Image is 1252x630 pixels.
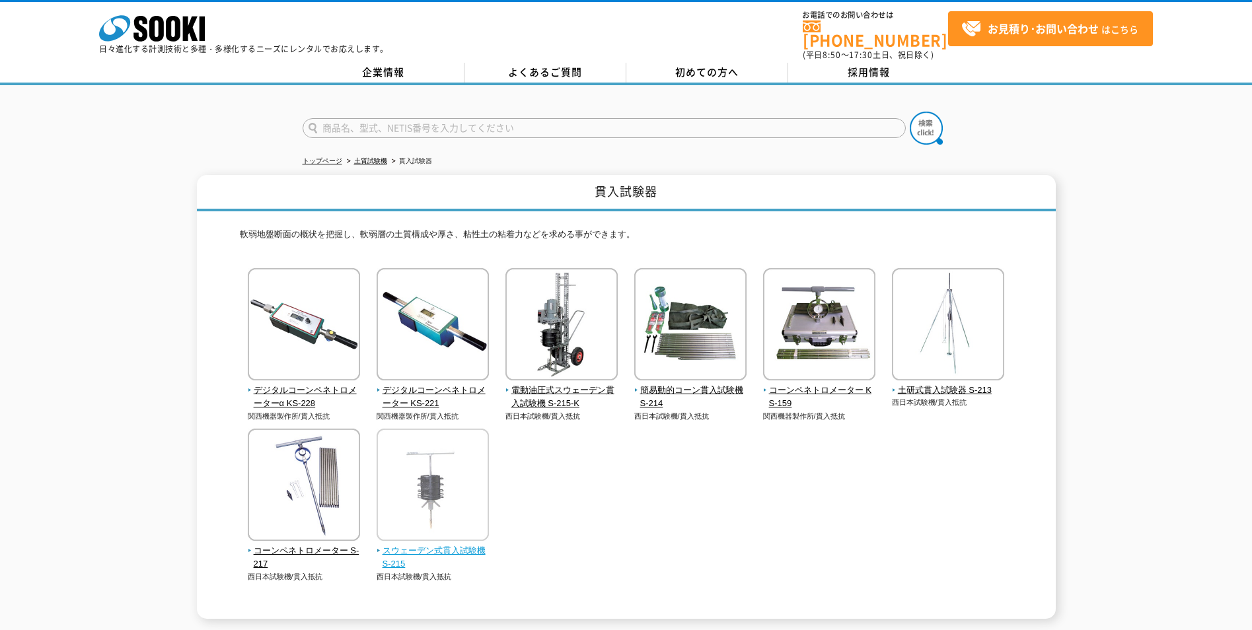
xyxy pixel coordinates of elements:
[988,20,1099,36] strong: お見積り･お問い合わせ
[634,371,747,411] a: 簡易動的コーン貫入試験機 S-214
[248,384,361,411] span: デジタルコーンペネトロメーターα KS-228
[892,371,1005,398] a: 土研式貫入試験器 S-213
[910,112,943,145] img: btn_search.png
[377,571,490,582] p: 西日本試験機/貫入抵抗
[377,371,490,411] a: デジタルコーンペネトロメーター KS-221
[248,571,361,582] p: 西日本試験機/貫入抵抗
[803,11,948,19] span: お電話でのお問い合わせは
[948,11,1153,46] a: お見積り･お問い合わせはこちら
[377,384,490,411] span: デジタルコーンペネトロメーター KS-221
[248,544,361,572] span: コーンペネトロメーター S-217
[788,63,950,83] a: 採用情報
[849,49,873,61] span: 17:30
[389,155,432,168] li: 貫入試験器
[892,268,1004,384] img: 土研式貫入試験器 S-213
[377,544,490,572] span: スウェーデン式貫入試験機 S-215
[803,49,934,61] span: (平日 ～ 土日、祝日除く)
[303,157,342,164] a: トップページ
[505,411,618,422] p: 西日本試験機/貫入抵抗
[823,49,841,61] span: 8:50
[763,411,876,422] p: 関西機器製作所/貫入抵抗
[303,118,906,138] input: 商品名、型式、NETIS番号を入力してください
[626,63,788,83] a: 初めての方へ
[505,384,618,411] span: 電動油圧式スウェーデン貫入試験機 S-215-K
[464,63,626,83] a: よくあるご質問
[505,268,618,384] img: 電動油圧式スウェーデン貫入試験機 S-215-K
[240,228,1013,248] p: 軟弱地盤断面の概状を把握し、軟弱層の土質構成や厚さ、粘性土の粘着力などを求める事ができます。
[197,175,1056,211] h1: 貫入試験器
[634,384,747,411] span: 簡易動的コーン貫入試験機 S-214
[763,384,876,411] span: コーンペネトロメーター KS-159
[377,268,489,384] img: デジタルコーンペネトロメーター KS-221
[892,384,1005,398] span: 土研式貫入試験器 S-213
[377,411,490,422] p: 関西機器製作所/貫入抵抗
[763,371,876,411] a: コーンペネトロメーター KS-159
[892,397,1005,408] p: 西日本試験機/貫入抵抗
[377,429,489,544] img: スウェーデン式貫入試験機 S-215
[634,411,747,422] p: 西日本試験機/貫入抵抗
[99,45,388,53] p: 日々進化する計測技術と多種・多様化するニーズにレンタルでお応えします。
[505,371,618,411] a: 電動油圧式スウェーデン貫入試験機 S-215-K
[303,63,464,83] a: 企業情報
[248,532,361,571] a: コーンペネトロメーター S-217
[675,65,739,79] span: 初めての方へ
[634,268,747,384] img: 簡易動的コーン貫入試験機 S-214
[248,371,361,411] a: デジタルコーンペネトロメーターα KS-228
[248,411,361,422] p: 関西機器製作所/貫入抵抗
[354,157,387,164] a: 土質試験機
[248,268,360,384] img: デジタルコーンペネトロメーターα KS-228
[803,20,948,48] a: [PHONE_NUMBER]
[377,532,490,571] a: スウェーデン式貫入試験機 S-215
[763,268,875,384] img: コーンペネトロメーター KS-159
[248,429,360,544] img: コーンペネトロメーター S-217
[961,19,1138,39] span: はこちら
